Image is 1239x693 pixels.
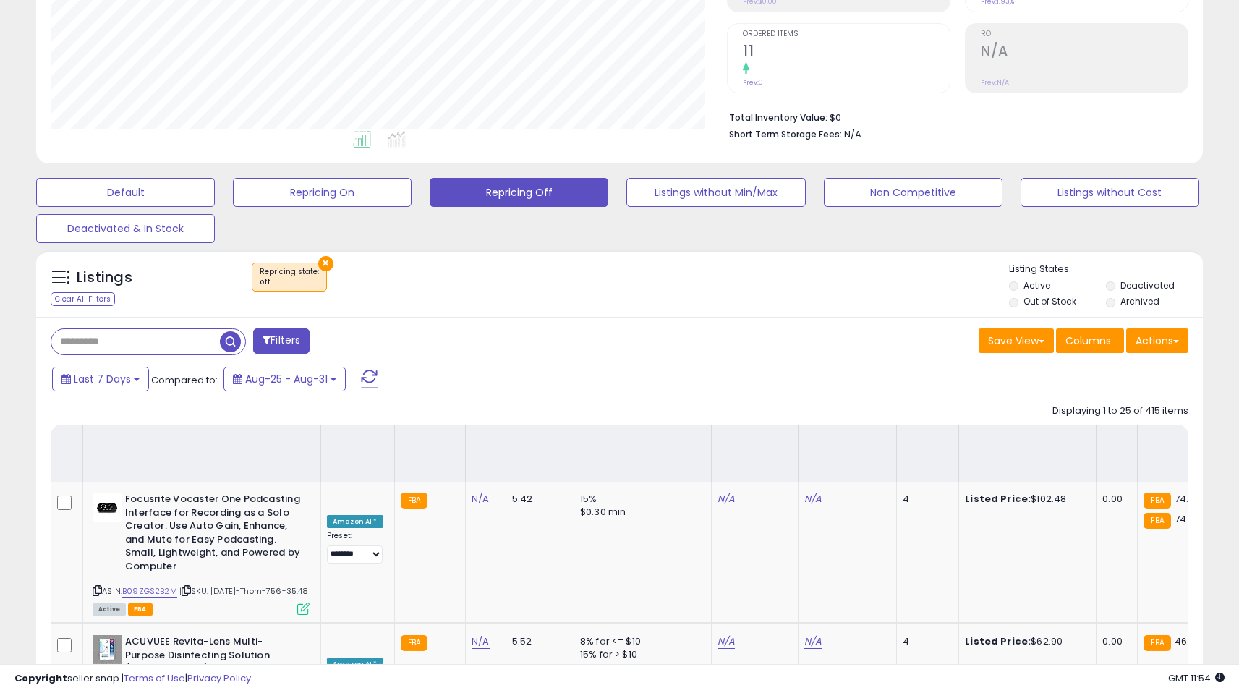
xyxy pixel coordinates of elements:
[1175,492,1201,506] span: 74.02
[580,635,700,648] div: 8% for <= $10
[125,635,301,679] b: ACUVUEE Revita-Lens Multi-Purpose Disinfecting Solution (Pack of 2-10oz)
[626,178,805,207] button: Listings without Min/Max
[187,671,251,685] a: Privacy Policy
[1009,263,1203,276] p: Listing States:
[729,111,827,124] b: Total Inventory Value:
[580,506,700,519] div: $0.30 min
[981,30,1188,38] span: ROI
[472,492,489,506] a: N/A
[580,493,700,506] div: 15%
[93,635,122,664] img: 31oBdyT5oEL._SL40_.jpg
[14,672,251,686] div: seller snap | |
[1120,295,1159,307] label: Archived
[1102,635,1126,648] div: 0.00
[729,128,842,140] b: Short Term Storage Fees:
[233,178,412,207] button: Repricing On
[824,178,1002,207] button: Non Competitive
[1144,635,1170,651] small: FBA
[718,634,735,649] a: N/A
[965,634,1031,648] b: Listed Price:
[965,492,1031,506] b: Listed Price:
[743,43,950,62] h2: 11
[804,634,822,649] a: N/A
[743,78,763,87] small: Prev: 0
[1023,279,1050,292] label: Active
[318,256,333,271] button: ×
[128,603,153,616] span: FBA
[729,108,1178,125] li: $0
[77,268,132,288] h5: Listings
[245,372,328,386] span: Aug-25 - Aug-31
[124,671,185,685] a: Terms of Use
[179,585,309,597] span: | SKU: [DATE]-Thom-756-35.48
[253,328,310,354] button: Filters
[1021,178,1199,207] button: Listings without Cost
[512,635,563,648] div: 5.52
[122,585,177,598] a: B09ZGS2B2M
[327,531,383,564] div: Preset:
[151,373,218,387] span: Compared to:
[804,492,822,506] a: N/A
[1102,493,1126,506] div: 0.00
[1126,328,1188,353] button: Actions
[1023,295,1076,307] label: Out of Stock
[36,178,215,207] button: Default
[51,292,115,306] div: Clear All Filters
[718,492,735,506] a: N/A
[430,178,608,207] button: Repricing Off
[401,635,427,651] small: FBA
[1052,404,1188,418] div: Displaying 1 to 25 of 415 items
[401,493,427,509] small: FBA
[1056,328,1124,353] button: Columns
[903,493,948,506] div: 4
[1175,512,1200,526] span: 74.97
[580,648,700,661] div: 15% for > $10
[903,635,948,648] div: 4
[1175,634,1201,648] span: 46.95
[93,603,126,616] span: All listings currently available for purchase on Amazon
[743,30,950,38] span: Ordered Items
[965,635,1085,648] div: $62.90
[981,78,1009,87] small: Prev: N/A
[965,493,1085,506] div: $102.48
[979,328,1054,353] button: Save View
[1144,493,1170,509] small: FBA
[327,515,383,528] div: Amazon AI *
[14,671,67,685] strong: Copyright
[1120,279,1175,292] label: Deactivated
[260,277,319,287] div: off
[1144,513,1170,529] small: FBA
[1065,333,1111,348] span: Columns
[93,493,122,522] img: 31KijGQH5ML._SL40_.jpg
[52,367,149,391] button: Last 7 Days
[36,214,215,243] button: Deactivated & In Stock
[981,43,1188,62] h2: N/A
[1168,671,1225,685] span: 2025-09-8 11:54 GMT
[74,372,131,386] span: Last 7 Days
[260,266,319,288] span: Repricing state :
[93,493,310,613] div: ASIN:
[844,127,861,141] span: N/A
[125,493,301,577] b: Focusrite Vocaster One Podcasting Interface for Recording as a Solo Creator. Use Auto Gain, Enhan...
[223,367,346,391] button: Aug-25 - Aug-31
[512,493,563,506] div: 5.42
[472,634,489,649] a: N/A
